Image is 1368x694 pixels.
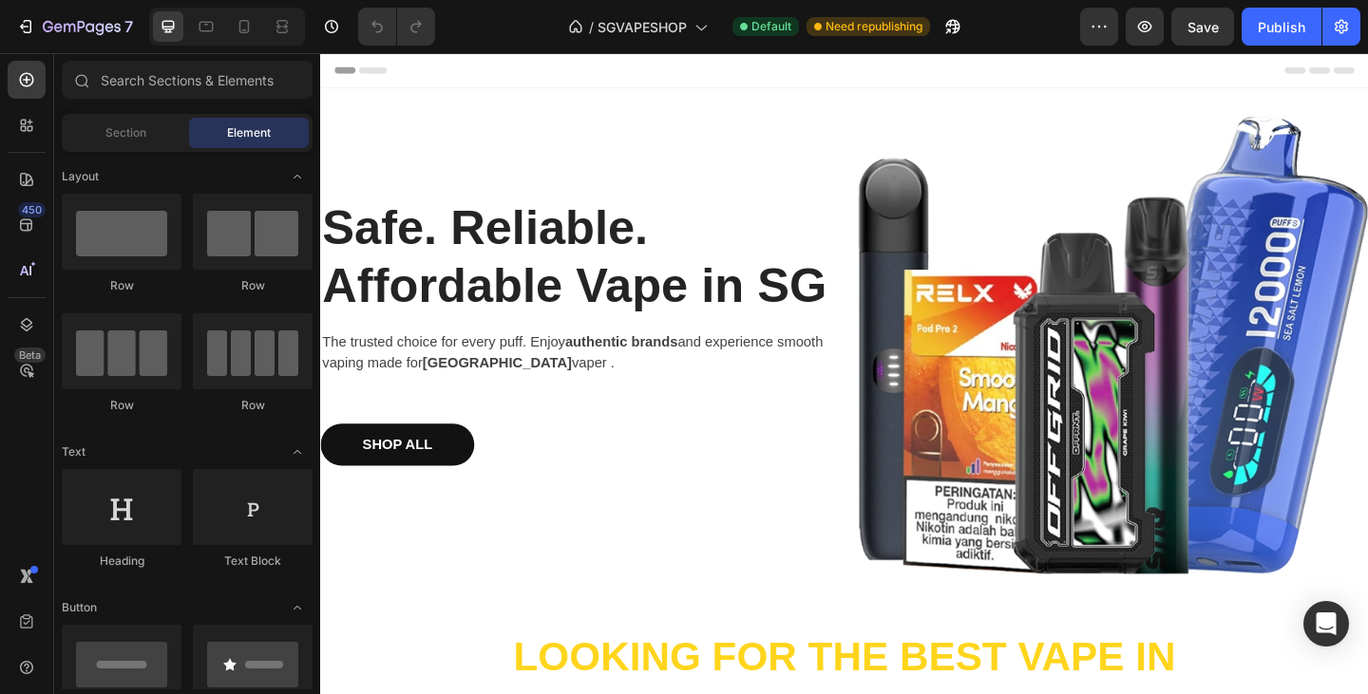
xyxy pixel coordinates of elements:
[751,18,791,35] span: Default
[62,277,181,294] div: Row
[14,347,46,363] div: Beta
[62,168,99,185] span: Layout
[1171,8,1234,46] button: Save
[282,592,313,623] span: Toggle open
[1303,601,1349,647] div: Open Intercom Messenger
[18,202,46,217] div: 450
[598,17,687,37] span: SGVAPESHOP
[105,124,146,141] span: Section
[585,69,1140,567] img: Alt Image
[1258,17,1305,37] div: Publish
[62,443,85,460] span: Text
[826,18,922,35] span: Need republishing
[358,8,435,46] div: Undo/Redo
[589,17,594,37] span: /
[282,437,313,467] span: Toggle open
[1242,8,1321,46] button: Publish
[124,15,133,38] p: 7
[62,599,97,616] span: Button
[193,553,313,570] div: Text Block
[193,397,313,414] div: Row
[320,53,1368,694] iframe: Design area
[193,277,313,294] div: Row
[1187,19,1219,35] span: Save
[62,397,181,414] div: Row
[62,553,181,570] div: Heading
[227,124,271,141] span: Element
[62,61,313,99] input: Search Sections & Elements
[282,161,313,192] span: Toggle open
[8,8,142,46] button: 7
